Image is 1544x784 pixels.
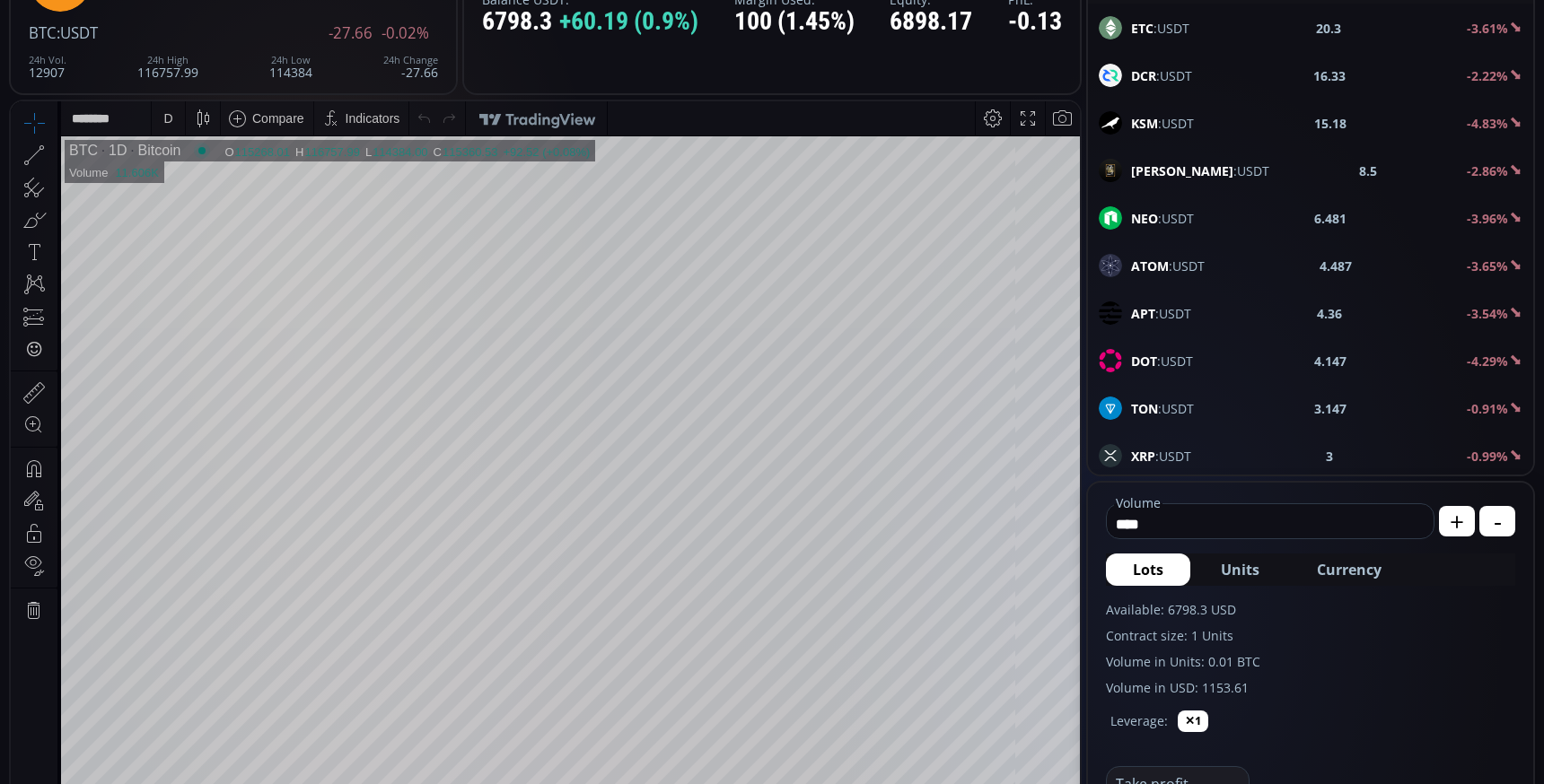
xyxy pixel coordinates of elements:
b: 4.487 [1320,257,1352,275]
div: 24h Low [269,55,312,65]
button: Units [1194,553,1286,586]
b: 20.3 [1316,19,1341,38]
button: ✕1 [1178,710,1208,732]
div: -0.13 [1008,8,1062,36]
span: -0.02% [382,25,429,41]
b: DOT [1131,353,1157,370]
b: -2.86% [1467,162,1508,179]
span: Lots [1133,559,1163,580]
div: H [285,44,294,57]
b: 4.36 [1317,304,1342,323]
b: 3 [1326,447,1333,466]
b: 16.33 [1313,66,1346,85]
b: -4.29% [1467,353,1508,370]
b: TON [1131,400,1158,417]
span: :USDT [1131,161,1269,180]
button: + [1439,506,1475,536]
button: Currency [1290,553,1408,586]
div: 12907 [29,55,66,79]
div: Hide Drawings Toolbar [41,735,49,759]
div: D [153,10,162,24]
div: 115360.53 [432,44,487,57]
b: ATOM [1131,257,1169,274]
div: 24h High [137,55,198,65]
b: NEO [1131,210,1158,227]
div: +92.52 (+0.08%) [492,44,579,57]
div: 100 (1.45%) [734,8,855,36]
span: Units [1221,559,1259,580]
div: Volume [58,65,97,78]
div: O [214,44,224,57]
div: 1D [87,41,116,57]
span: :USDT [1131,19,1189,38]
b: -3.61% [1467,20,1508,37]
span: +60.19 (0.9%) [559,8,698,36]
b: 8.5 [1359,161,1377,180]
b: -0.91% [1467,400,1508,417]
b: 6.481 [1314,209,1347,228]
span: :USDT [57,22,98,43]
div: 116757.99 [294,44,348,57]
div: 114384 [269,55,312,79]
div: 11.606K [104,65,147,78]
span: -27.66 [329,25,373,41]
b: XRP [1131,448,1155,465]
label: Volume in Units: 0.01 BTC [1106,652,1515,671]
b: -3.54% [1467,305,1508,322]
span: :USDT [1131,304,1191,323]
span: BTC [29,22,57,43]
div: 24h Change [383,55,438,65]
div:  [16,240,31,257]
div: C [423,44,432,57]
b: 15.18 [1314,114,1347,133]
div: -27.66 [383,55,438,79]
span: :USDT [1131,399,1194,418]
div: Indicators [335,10,390,24]
div: 24h Vol. [29,55,66,65]
span: :USDT [1131,257,1205,275]
div: Bitcoin [116,41,170,57]
label: Contract size: 1 Units [1106,626,1515,645]
span: :USDT [1131,114,1194,133]
div: 6898.17 [890,8,972,36]
div: 6798.3 [482,8,698,36]
b: ETC [1131,20,1154,37]
div: Market open [183,41,199,57]
span: :USDT [1131,66,1192,85]
span: :USDT [1131,447,1191,466]
button: - [1479,506,1515,536]
span: :USDT [1131,209,1194,228]
span: :USDT [1131,352,1193,370]
div: L [355,44,362,57]
b: -3.96% [1467,210,1508,227]
b: 3.147 [1314,399,1347,418]
span: Currency [1317,559,1382,580]
b: DCR [1131,67,1156,84]
label: Volume in USD: 1153.61 [1106,678,1515,697]
label: Available: 6798.3 USD [1106,600,1515,619]
div: 116757.99 [137,55,198,79]
b: -4.83% [1467,115,1508,132]
b: KSM [1131,115,1158,132]
b: [PERSON_NAME] [1131,162,1233,179]
b: -3.65% [1467,257,1508,274]
div: 114384.00 [362,44,417,57]
label: Leverage: [1110,711,1168,730]
b: APT [1131,305,1155,322]
div: Compare [241,10,294,24]
div: 115268.01 [224,44,279,57]
b: 4.147 [1314,352,1347,370]
b: -2.22% [1467,67,1508,84]
b: -0.99% [1467,448,1508,465]
div: BTC [58,41,87,57]
button: Lots [1106,553,1190,586]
